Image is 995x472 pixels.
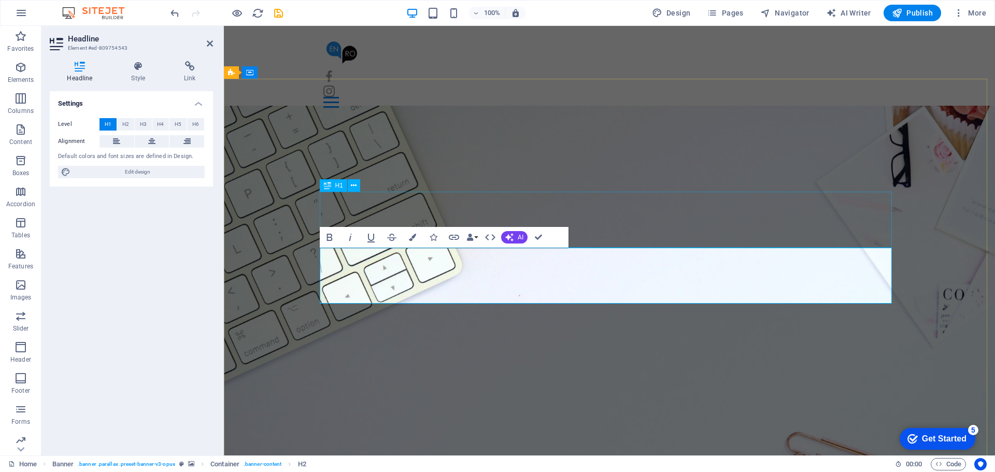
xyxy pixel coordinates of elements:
[152,118,169,131] button: H4
[826,8,871,18] span: AI Writer
[468,7,505,19] button: 100%
[60,7,137,19] img: Editor Logo
[382,227,402,248] button: Strikethrough
[210,458,239,470] span: Click to select. Double-click to edit
[8,107,34,115] p: Columns
[480,227,500,248] button: HTML
[529,227,548,248] button: Confirm (Ctrl+⏎)
[935,458,961,470] span: Code
[169,118,187,131] button: H5
[231,7,243,19] button: Click here to leave preview mode and continue editing
[52,458,74,470] span: Click to select. Double-click to edit
[822,5,875,21] button: AI Writer
[8,458,37,470] a: Click to cancel selection. Double-click to open Pages
[974,458,987,470] button: Usercentrics
[703,5,747,21] button: Pages
[31,11,75,21] div: Get Started
[114,61,167,83] h4: Style
[484,7,501,19] h6: 100%
[652,8,691,18] span: Design
[169,7,181,19] i: Undo: Change level (Ctrl+Z)
[465,227,479,248] button: Data Bindings
[188,461,194,467] i: This element contains a background
[105,118,111,131] span: H1
[10,355,31,364] p: Header
[511,8,520,18] i: On resize automatically adjust zoom level to fit chosen device.
[122,118,129,131] span: H2
[58,118,99,131] label: Level
[68,44,192,53] h3: Element #ed-809754543
[244,458,281,470] span: . banner-content
[11,387,30,395] p: Footer
[157,118,164,131] span: H4
[8,5,84,27] div: Get Started 5 items remaining, 0% complete
[135,118,152,131] button: H3
[187,118,204,131] button: H6
[895,458,922,470] h6: Session time
[8,262,33,270] p: Features
[50,61,114,83] h4: Headline
[9,138,32,146] p: Content
[501,231,528,244] button: AI
[444,227,464,248] button: Link
[78,458,175,470] span: . banner .parallax .preset-banner-v3-opus
[931,458,966,470] button: Code
[10,293,32,302] p: Images
[74,166,202,178] span: Edit design
[954,8,986,18] span: More
[50,91,213,110] h4: Settings
[11,231,30,239] p: Tables
[707,8,743,18] span: Pages
[52,458,306,470] nav: breadcrumb
[298,458,306,470] span: Click to select. Double-click to edit
[320,227,339,248] button: Bold (Ctrl+B)
[168,7,181,19] button: undo
[58,166,205,178] button: Edit design
[12,169,30,177] p: Boxes
[13,324,29,333] p: Slider
[273,7,285,19] i: Save (Ctrl+S)
[884,5,941,21] button: Publish
[77,2,87,12] div: 5
[949,5,990,21] button: More
[7,45,34,53] p: Favorites
[99,118,117,131] button: H1
[648,5,695,21] button: Design
[906,458,922,470] span: 00 00
[403,227,422,248] button: Colors
[335,182,343,189] span: H1
[6,200,35,208] p: Accordion
[648,5,695,21] div: Design (Ctrl+Alt+Y)
[175,118,181,131] span: H5
[423,227,443,248] button: Icons
[272,7,285,19] button: save
[68,34,213,44] h2: Headline
[58,152,205,161] div: Default colors and font sizes are defined in Design.
[252,7,264,19] i: Reload page
[140,118,147,131] span: H3
[756,5,814,21] button: Navigator
[179,461,184,467] i: This element is a customizable preset
[192,118,199,131] span: H6
[58,135,99,148] label: Alignment
[760,8,809,18] span: Navigator
[167,61,213,83] h4: Link
[913,460,915,468] span: :
[892,8,933,18] span: Publish
[117,118,134,131] button: H2
[11,418,30,426] p: Forms
[340,227,360,248] button: Italic (Ctrl+I)
[361,227,381,248] button: Underline (Ctrl+U)
[518,234,523,240] span: AI
[251,7,264,19] button: reload
[8,76,34,84] p: Elements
